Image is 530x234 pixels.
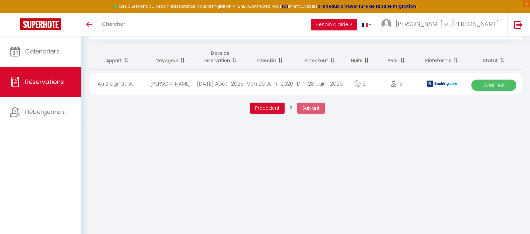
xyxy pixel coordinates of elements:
[196,44,245,70] th: Sort by booking date
[418,44,466,70] th: Sort by channel
[245,44,295,70] th: Sort by checkin
[20,18,61,30] img: Super Booking
[97,13,130,36] a: Chercher
[146,44,196,70] th: Sort by guest
[255,105,280,111] span: Précédent
[25,78,64,86] span: Réservations
[514,20,523,29] img: logout
[295,44,345,70] th: Sort by checkout
[285,102,297,114] span: 2
[311,19,357,30] button: Besoin d'aide ?
[376,13,507,36] a: ... [PERSON_NAME] et [PERSON_NAME]
[250,103,285,114] button: Previous
[302,105,320,111] span: Suivant
[89,44,146,70] th: Sort by rentals
[25,108,66,116] span: Hébergement
[396,20,499,28] span: [PERSON_NAME] et [PERSON_NAME]
[375,44,418,70] th: Sort by people
[466,44,522,70] th: Sort by status
[381,19,391,29] img: ...
[297,103,325,114] button: Next
[102,20,125,27] span: Chercher
[318,3,416,9] a: créneaux d'ouverture de la salle migration
[345,44,375,70] th: Sort by nights
[282,3,288,9] a: ICI
[25,47,60,55] span: Calendriers
[502,204,525,229] iframe: Chat
[5,3,25,23] button: Ouvrir le widget de chat LiveChat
